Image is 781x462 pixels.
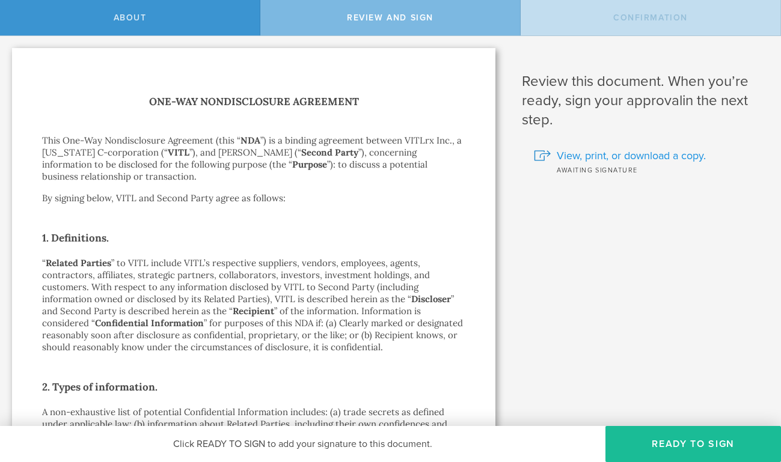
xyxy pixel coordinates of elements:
[301,147,358,158] strong: Second Party
[233,305,274,317] strong: Recipient
[411,293,451,305] strong: Discloser
[292,159,327,170] strong: Purpose
[613,13,688,23] span: Confirmation
[240,135,260,146] strong: NDA
[721,368,781,426] iframe: Chat Widget
[522,72,763,130] h1: Review this document. When you’re ready, sign your approval in the next step.
[42,93,465,111] h1: One-Way Nondisclosure Agreement
[95,317,204,329] strong: Confidential Information
[534,163,763,175] div: Awaiting signature
[42,135,465,183] p: This One-Way Nondisclosure Agreement (this “ ”) is a binding agreement between VITLrx Inc., a [US...
[168,147,189,158] strong: VITL
[42,228,465,248] h2: 1. Definitions.
[347,13,433,23] span: Review and sign
[114,13,147,23] span: About
[42,257,465,353] p: “ ” to VITL include VITL’s respective suppliers, vendors, employees, agents, contractors, affilia...
[42,192,465,204] p: By signing below, VITL and Second Party agree as follows:
[46,257,111,269] strong: Related Parties
[605,426,781,462] button: Ready to Sign
[557,148,706,163] span: View, print, or download a copy.
[42,377,465,397] h2: 2. Types of information.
